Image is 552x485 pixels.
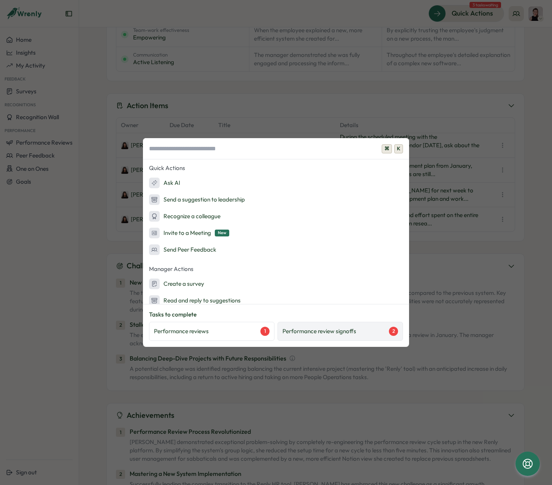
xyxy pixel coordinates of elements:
[149,228,229,238] div: Invite to a Meeting
[143,192,409,207] button: Send a suggestion to leadership
[215,230,229,236] span: New
[260,327,270,336] div: 1
[143,263,409,275] p: Manager Actions
[143,162,409,174] p: Quick Actions
[394,144,403,153] span: K
[149,310,403,319] p: Tasks to complete
[149,244,216,255] div: Send Peer Feedback
[143,175,409,191] button: Ask AI
[149,178,180,188] div: Ask AI
[143,276,409,291] button: Create a survey
[143,209,409,224] button: Recognize a colleague
[149,211,220,222] div: Recognize a colleague
[149,295,241,306] div: Read and reply to suggestions
[143,242,409,257] button: Send Peer Feedback
[282,327,356,335] p: Performance review signoffs
[149,279,204,289] div: Create a survey
[154,327,209,335] p: Performance reviews
[382,144,392,153] span: ⌘
[143,293,409,308] button: Read and reply to suggestions
[143,225,409,241] button: Invite to a MeetingNew
[389,327,398,336] div: 2
[149,194,245,205] div: Send a suggestion to leadership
